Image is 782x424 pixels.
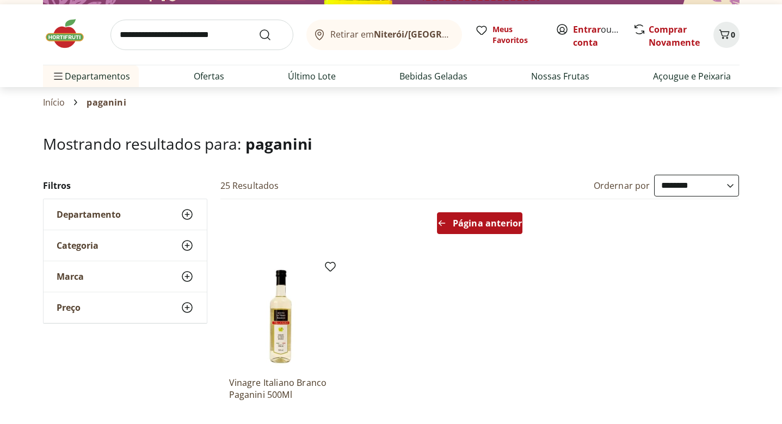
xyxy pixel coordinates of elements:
span: Departamento [57,209,121,220]
a: Entrar [573,23,601,35]
span: Meus Favoritos [492,24,543,46]
svg: Arrow Left icon [438,219,446,228]
b: Niterói/[GEOGRAPHIC_DATA] [374,28,498,40]
span: Departamentos [52,63,130,89]
a: Criar conta [573,23,633,48]
a: Página anterior [437,212,522,238]
img: Vinagre Italiano Branco Paganini 500Ml [229,265,332,368]
span: Marca [57,271,84,282]
h2: Filtros [43,175,207,196]
button: Carrinho [713,22,740,48]
span: 0 [731,29,735,40]
a: Ofertas [194,70,224,83]
img: Hortifruti [43,17,97,50]
a: Início [43,97,65,107]
a: Último Lote [288,70,336,83]
span: Retirar em [330,29,451,39]
a: Açougue e Peixaria [653,70,731,83]
label: Ordernar por [594,180,650,192]
span: paganini [245,133,312,154]
h1: Mostrando resultados para: [43,135,740,152]
button: Menu [52,63,65,89]
a: Vinagre Italiano Branco Paganini 500Ml [229,377,332,401]
button: Categoria [44,230,207,261]
button: Marca [44,261,207,292]
button: Departamento [44,199,207,230]
a: Bebidas Geladas [399,70,467,83]
input: search [110,20,293,50]
span: Categoria [57,240,98,251]
span: Página anterior [453,219,522,228]
span: paganini [87,97,126,107]
span: Preço [57,302,81,313]
button: Retirar emNiterói/[GEOGRAPHIC_DATA] [306,20,462,50]
button: Submit Search [258,28,285,41]
a: Comprar Novamente [649,23,700,48]
a: Meus Favoritos [475,24,543,46]
h2: 25 Resultados [220,180,279,192]
button: Preço [44,292,207,323]
span: ou [573,23,621,49]
a: Nossas Frutas [531,70,589,83]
